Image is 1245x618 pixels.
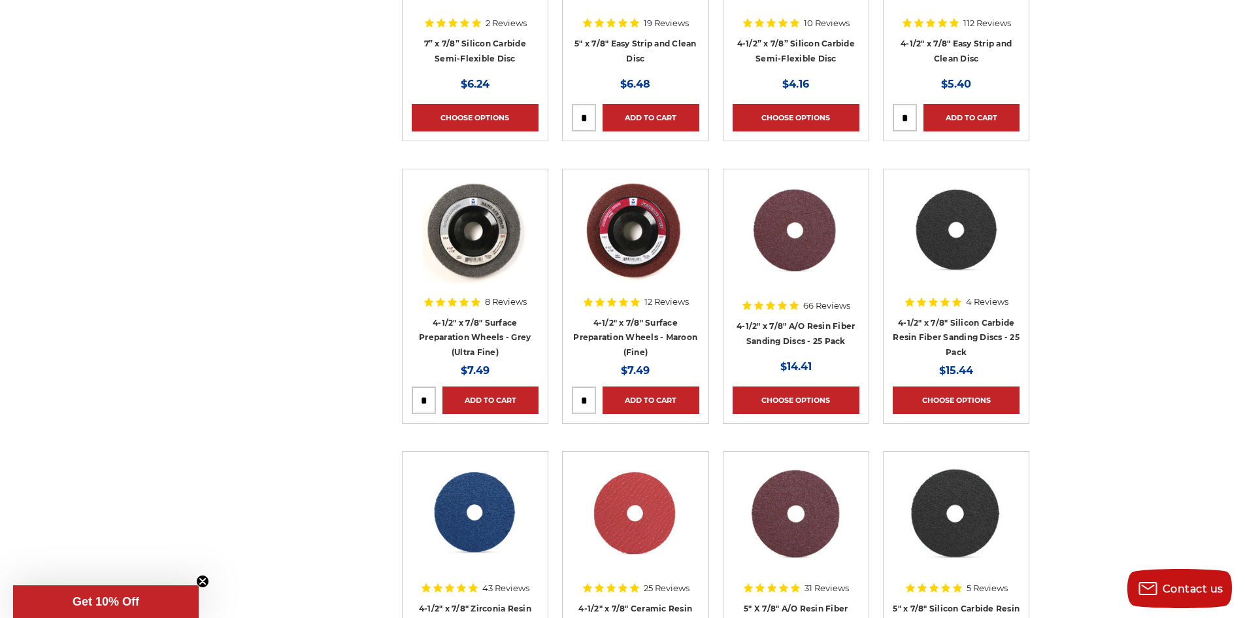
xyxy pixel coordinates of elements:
a: Maroon Surface Prep Disc [572,179,699,305]
a: 5" x 7/8" Easy Strip and Clean Disc [574,39,697,63]
span: 43 Reviews [482,584,529,592]
img: 4.5 inch resin fiber disc [742,179,849,283]
a: Choose Options [733,386,859,414]
a: 4-1/2" ceramic resin fiber disc [572,461,699,588]
span: 112 Reviews [963,19,1011,27]
a: Add to Cart [442,386,539,414]
span: $7.49 [461,364,490,377]
span: Contact us [1163,583,1223,595]
span: $4.16 [782,78,809,90]
a: 4-1/2” x 7/8” Silicon Carbide Semi-Flexible Disc [737,39,855,63]
button: Contact us [1127,569,1232,608]
a: Choose Options [893,386,1020,414]
img: 4-1/2" zirc resin fiber disc [422,461,527,566]
img: 4-1/2" ceramic resin fiber disc [582,461,688,566]
img: Maroon Surface Prep Disc [583,179,688,283]
img: 5 Inch Silicon Carbide Resin Fiber Disc [904,461,1008,566]
img: 5 inch aluminum oxide resin fiber disc [743,461,848,566]
a: 4.5 inch resin fiber disc [733,179,859,305]
span: 4 Reviews [966,298,1008,306]
a: 4.5 Inch Silicon Carbide Resin Fiber Discs [893,179,1020,305]
a: 4-1/2" x 7/8" Surface Preparation Wheels - Maroon (Fine) [573,318,697,357]
span: $6.24 [461,78,490,90]
a: 4-1/2" x 7/8" Easy Strip and Clean Disc [901,39,1012,63]
span: $5.40 [941,78,971,90]
span: 66 Reviews [803,301,850,310]
span: 12 Reviews [644,298,689,306]
span: $7.49 [621,364,650,377]
div: Get 10% OffClose teaser [13,585,199,618]
span: 5 Reviews [967,584,1008,592]
img: 4.5 Inch Silicon Carbide Resin Fiber Discs [904,179,1009,283]
a: 5 Inch Silicon Carbide Resin Fiber Disc [893,461,1020,588]
a: 4-1/2" x 7/8" Silicon Carbide Resin Fiber Sanding Discs - 25 Pack [893,318,1020,357]
a: 4-1/2" x 7/8" A/O Resin Fiber Sanding Discs - 25 Pack [737,321,855,346]
span: Get 10% Off [73,595,139,608]
span: 2 Reviews [486,19,527,27]
img: Gray Surface Prep Disc [423,179,527,283]
span: 8 Reviews [485,298,527,306]
a: 4-1/2" zirc resin fiber disc [412,461,539,588]
a: 7” x 7/8” Silicon Carbide Semi-Flexible Disc [424,39,526,63]
button: Close teaser [196,575,209,588]
span: 25 Reviews [644,584,689,592]
a: Choose Options [412,104,539,131]
a: Add to Cart [603,386,699,414]
span: 19 Reviews [644,19,689,27]
span: 31 Reviews [805,584,849,592]
a: Choose Options [733,104,859,131]
span: $15.44 [939,364,973,377]
span: 10 Reviews [804,19,850,27]
a: 4-1/2" x 7/8" Surface Preparation Wheels - Grey (Ultra Fine) [419,318,531,357]
span: $6.48 [620,78,650,90]
a: Add to Cart [923,104,1020,131]
span: $14.41 [780,360,812,373]
a: 5 inch aluminum oxide resin fiber disc [733,461,859,588]
a: Gray Surface Prep Disc [412,179,539,305]
a: Add to Cart [603,104,699,131]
